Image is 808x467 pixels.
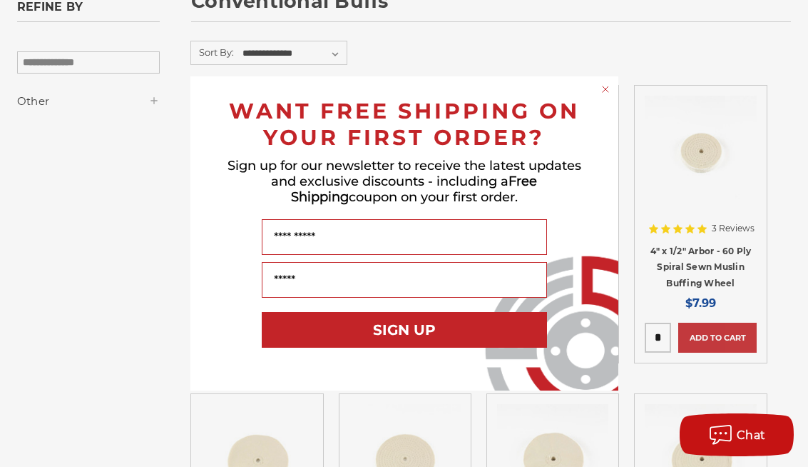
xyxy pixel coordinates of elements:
[262,312,547,348] button: SIGN UP
[229,98,580,151] span: WANT FREE SHIPPING ON YOUR FIRST ORDER?
[598,82,613,96] button: Close dialog
[737,428,766,442] span: Chat
[680,413,794,456] button: Chat
[227,158,581,205] span: Sign up for our newsletter to receive the latest updates and exclusive discounts - including a co...
[291,174,538,205] span: Free Shipping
